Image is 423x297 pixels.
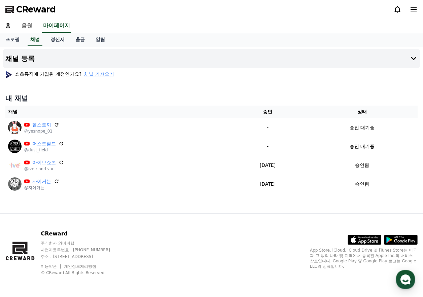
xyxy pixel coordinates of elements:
a: 채널 [28,33,42,46]
p: © CReward All Rights Reserved. [41,270,123,275]
p: @dust_field [24,147,64,153]
p: 승인됨 [355,181,369,188]
p: App Store, iCloud, iCloud Drive 및 iTunes Store는 미국과 그 밖의 나라 및 지역에서 등록된 Apple Inc.의 서비스 상표입니다. Goo... [310,248,418,269]
h4: 내 채널 [5,94,418,103]
img: 자이거는 [8,177,22,191]
h4: 채널 등록 [5,55,35,62]
p: [DATE] [232,162,304,169]
a: 음원 [16,19,38,33]
a: 헬스토끼 [32,121,51,128]
p: [DATE] [232,181,304,188]
p: CReward [41,230,123,238]
a: 개인정보처리방침 [64,264,96,269]
button: 채널 가져오기 [84,71,114,77]
img: profile [5,71,12,78]
p: - [232,143,304,150]
img: 아이브쇼츠 [8,158,22,172]
img: 헬스토끼 [8,121,22,134]
a: 자이거는 [32,178,51,185]
img: 더스트필드 [8,140,22,153]
th: 채널 [5,106,229,118]
a: 아이브쇼츠 [32,159,56,166]
p: 승인 대기중 [350,124,375,131]
th: 승인 [229,106,307,118]
a: 더스트필드 [32,140,56,147]
a: 알림 [90,33,110,46]
a: 정산서 [45,33,70,46]
button: 채널 등록 [3,49,420,68]
p: 주식회사 와이피랩 [41,240,123,246]
a: CReward [5,4,56,15]
p: 승인 대기중 [350,143,375,150]
span: CReward [16,4,56,15]
p: @ive_shorts_x [24,166,64,172]
p: 주소 : [STREET_ADDRESS] [41,254,123,259]
a: 마이페이지 [42,19,71,33]
a: 출금 [70,33,90,46]
p: @yesnope_01 [24,128,59,134]
p: 사업자등록번호 : [PHONE_NUMBER] [41,247,123,253]
th: 상태 [307,106,418,118]
p: - [232,124,304,131]
p: 승인됨 [355,162,369,169]
a: 이용약관 [41,264,62,269]
p: 쇼츠뮤직에 가입된 계정인가요? [5,71,114,77]
p: @자이거는 [24,185,59,190]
